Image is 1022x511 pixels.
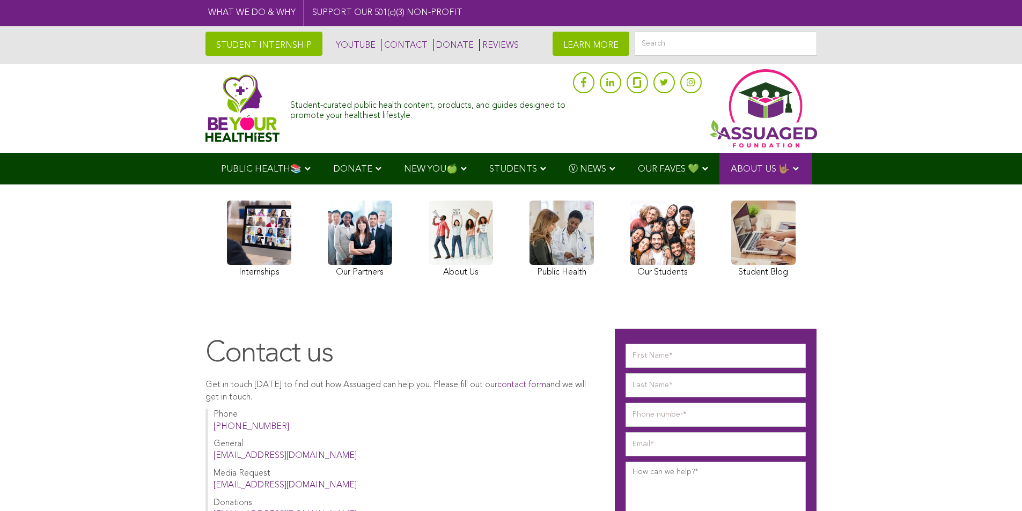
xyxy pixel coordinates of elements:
input: Search [635,32,817,56]
a: contact form [497,381,546,389]
a: DONATE [433,39,474,51]
a: [EMAIL_ADDRESS][DOMAIN_NAME] [214,451,357,460]
a: [PHONE_NUMBER] [214,423,289,431]
div: Student-curated public health content, products, and guides designed to promote your healthiest l... [290,95,567,121]
a: LEARN MORE [553,32,629,56]
p: General [214,438,594,462]
div: Navigation Menu [205,153,817,184]
a: REVIEWS [479,39,519,51]
a: STUDENT INTERNSHIP [205,32,322,56]
img: glassdoor [633,77,641,88]
p: Phone [214,409,594,433]
input: Phone number* [626,403,806,427]
span: STUDENTS [489,165,537,174]
span: ABOUT US 🤟🏽 [731,165,790,174]
p: Media Request [214,468,594,492]
span: DONATE [333,165,372,174]
input: First Name* [626,344,806,368]
span: NEW YOU🍏 [404,165,458,174]
span: OUR FAVES 💚 [638,165,699,174]
span: PUBLIC HEALTH📚 [221,165,302,174]
input: Email* [626,432,806,456]
h1: Contact us [205,337,594,372]
input: Last Name* [626,373,806,397]
a: YOUTUBE [333,39,376,51]
img: Assuaged [205,74,280,142]
span: Ⓥ NEWS [569,165,606,174]
p: Get in touch [DATE] to find out how Assuaged can help you. Please fill out our and we will get in... [205,379,594,403]
a: [EMAIL_ADDRESS][DOMAIN_NAME] [214,481,357,490]
iframe: Chat Widget [968,460,1022,511]
a: CONTACT [381,39,428,51]
img: Assuaged App [710,69,817,147]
